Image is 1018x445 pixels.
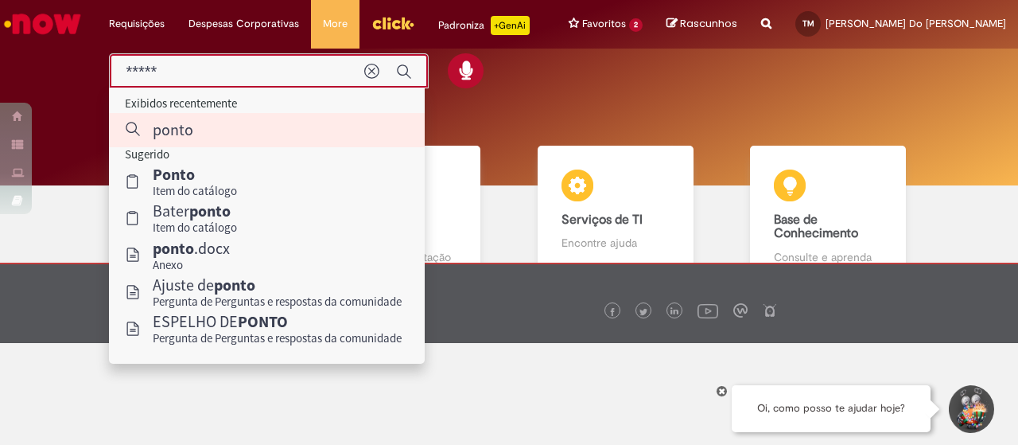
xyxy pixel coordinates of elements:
span: Despesas Corporativas [188,16,299,32]
img: ServiceNow [2,8,84,40]
span: Rascunhos [680,16,737,31]
img: logo_footer_linkedin.png [670,307,678,317]
b: Base de Conhecimento [774,212,858,242]
img: logo_footer_naosei.png [763,303,777,318]
span: Favoritos [582,16,626,32]
img: logo_footer_facebook.png [608,308,616,316]
span: [PERSON_NAME] Do [PERSON_NAME] [826,17,1006,30]
b: Serviços de TI [561,212,643,228]
span: More [323,16,348,32]
span: TM [802,18,814,29]
img: click_logo_yellow_360x200.png [371,11,414,35]
span: 2 [629,18,643,32]
a: Serviços de TI Encontre ajuda [509,146,722,283]
a: Rascunhos [666,17,737,32]
img: logo_footer_youtube.png [697,300,718,321]
p: +GenAi [491,16,530,35]
img: logo_footer_twitter.png [639,308,647,316]
a: Base de Conhecimento Consulte e aprenda [722,146,935,283]
div: Oi, como posso te ajudar hoje? [732,385,931,432]
img: logo_footer_workplace.png [733,303,748,318]
span: Requisições [109,16,165,32]
p: Consulte e aprenda [774,249,882,265]
button: Iniciar Conversa de Suporte [946,385,994,433]
p: Encontre ajuda [561,235,670,251]
a: Tirar dúvidas Tirar dúvidas com Lupi Assist e Gen Ai [84,146,297,283]
div: Padroniza [438,16,530,35]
